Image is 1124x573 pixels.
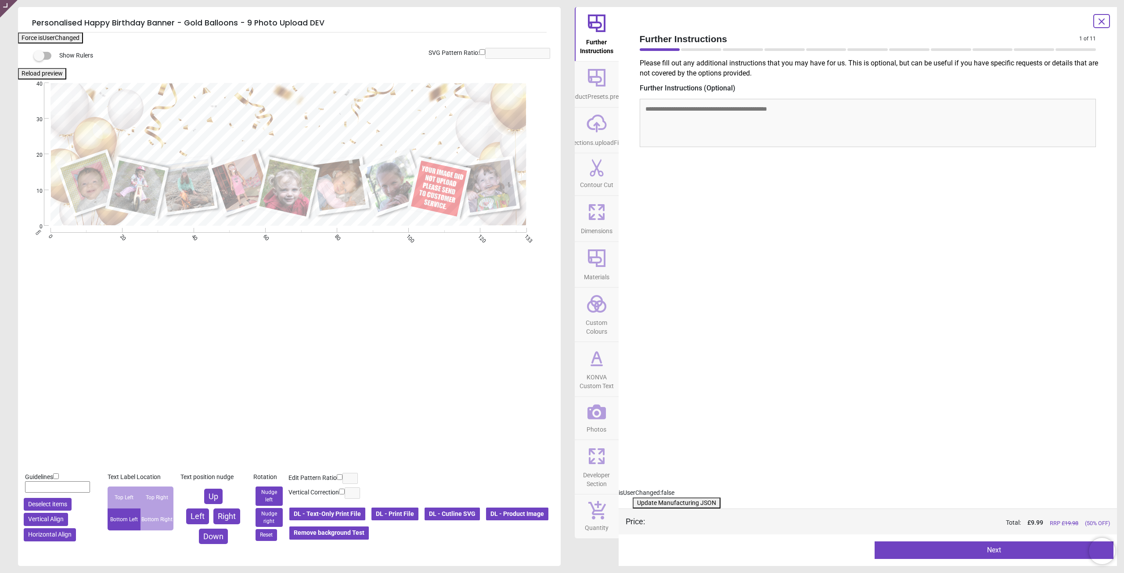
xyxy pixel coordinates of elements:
span: KONVA Custom Text [576,369,618,390]
span: 1 of 11 [1079,35,1096,43]
div: Bottom Left [108,508,140,530]
span: Photos [587,421,606,434]
button: Materials [575,242,619,288]
span: Custom Colours [576,314,618,336]
button: Update Manufacturing JSON [633,497,721,509]
button: Vertical Align [24,513,68,526]
button: Dimensions [575,196,619,241]
button: DL - Cutline SVG [424,507,481,522]
button: DL - Print File [371,507,419,522]
button: Reset [256,529,277,541]
div: isUserChanged: false [619,489,1117,497]
button: KONVA Custom Text [575,342,619,396]
span: 40 [26,80,43,88]
div: Total: [658,519,1110,527]
span: Further Instructions [640,32,1080,45]
h5: Personalised Happy Birthday Banner - Gold Balloons - 9 Photo Upload DEV [32,14,547,32]
button: Photos [575,397,619,440]
span: sections.uploadFile [570,134,623,148]
span: Contour Cut [580,177,613,190]
div: Top Left [108,487,140,508]
button: Nudge left [256,487,283,506]
button: Remove background Test [288,526,370,541]
span: RRP [1050,519,1078,527]
button: Reload preview [18,68,66,79]
button: Deselect items [24,498,72,511]
span: productPresets.preset [566,88,627,101]
iframe: Brevo live chat [1089,538,1115,564]
button: DL - Product Image [485,507,549,522]
label: Further Instructions (Optional) [640,83,1096,93]
button: Quantity [575,494,619,538]
button: Force isUserChanged [18,32,83,44]
label: Vertical Correction [288,488,339,497]
div: Text position nudge [180,473,246,482]
button: Down [199,529,228,544]
span: Developer Section [576,467,618,488]
div: Top Right [140,487,173,508]
label: SVG Pattern Ratio: [429,49,479,58]
button: Left [186,508,209,524]
button: Up [204,489,223,504]
button: Next [875,541,1113,559]
button: sections.uploadFile [575,108,619,153]
button: Custom Colours [575,288,619,342]
button: Further Instructions [575,7,619,61]
span: £ [1027,519,1043,527]
div: Price : [626,516,645,527]
button: Developer Section [575,440,619,494]
button: Contour Cut [575,153,619,195]
span: Dimensions [581,223,612,236]
span: Quantity [585,519,609,533]
label: Edit Pattern Ratio [288,474,337,483]
span: 9.99 [1031,519,1043,526]
span: Further Instructions [576,34,618,55]
div: Bottom Right [140,508,173,530]
button: Right [213,508,240,524]
span: Materials [584,269,609,282]
div: Show Rulers [39,50,561,61]
div: Rotation [253,473,285,482]
p: Please fill out any additional instructions that you may have for us. This is optional, but can b... [640,58,1103,78]
span: £ 19.98 [1062,520,1078,526]
div: Text Label Location [108,473,173,482]
span: (50% OFF) [1085,519,1110,527]
button: Horizontal Align [24,528,76,541]
button: DL - Text-Only Print File [288,507,366,522]
span: Guidelines [25,473,53,480]
button: productPresets.preset [575,61,619,107]
button: Nudge right [256,508,283,527]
